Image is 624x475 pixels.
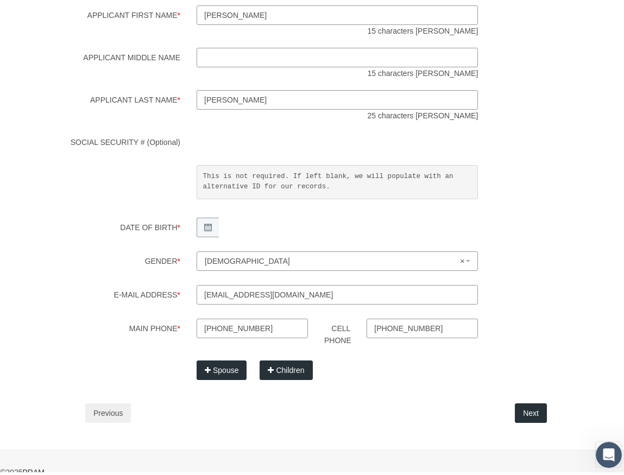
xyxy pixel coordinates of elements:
p: 25 characters [PERSON_NAME] [367,106,478,118]
label: Applicant Middle Name [61,45,188,76]
label: SOCIAL SECURITY # (Optional) [61,129,188,149]
label: Cell Phone [316,315,358,346]
iframe: Intercom live chat [596,439,622,465]
label: E-mail Address [61,282,188,305]
span: × [460,252,468,264]
span: Male [197,248,478,268]
span: Male [205,252,463,264]
button: Children [260,357,312,377]
label: Date of Birth [61,214,188,237]
button: Next [515,400,547,420]
label: Applicant First Name [61,2,188,34]
button: Previous [85,400,131,420]
p: 15 characters [PERSON_NAME] [367,22,478,34]
label: Gender [61,248,188,271]
button: Spouse [197,357,247,377]
a: PRAM [22,465,44,473]
label: Main Phone [61,315,188,338]
pre: This is not required. If left blank, we will populate with an alternative ID for our records. [197,162,478,196]
label: Applicant Last Name [61,87,188,118]
p: 15 characters [PERSON_NAME] [367,64,478,76]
